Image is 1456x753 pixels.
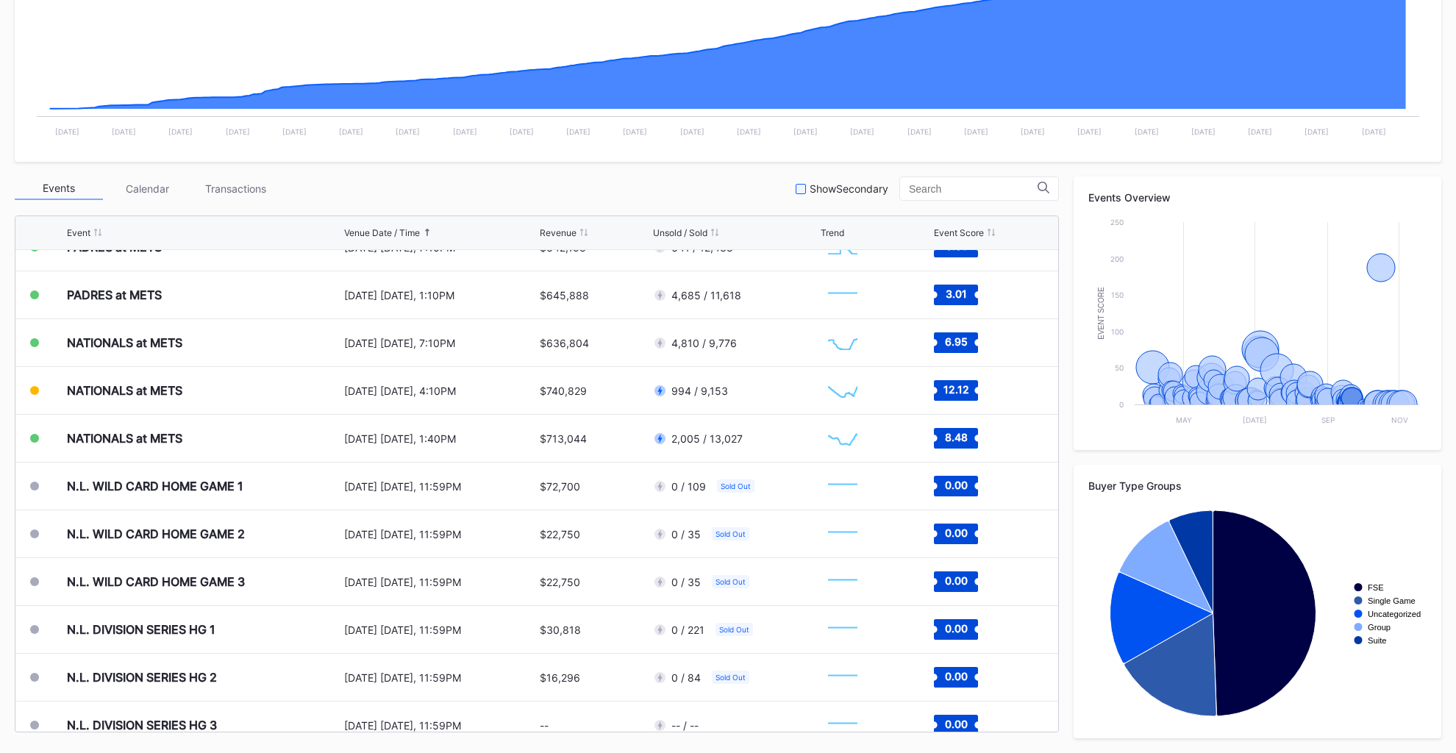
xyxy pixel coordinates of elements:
div: 0 / 84 [671,671,701,684]
text: [DATE] [1248,127,1272,136]
div: $636,804 [540,337,589,349]
div: $30,818 [540,624,581,636]
div: [DATE] [DATE], 11:59PM [344,671,536,684]
div: 0 / 35 [671,576,701,588]
div: 994 / 9,153 [671,385,728,397]
text: 6.95 [945,335,968,348]
div: $22,750 [540,576,580,588]
svg: Chart title [1088,503,1427,724]
div: [DATE] [DATE], 11:59PM [344,528,536,540]
text: [DATE] [282,127,307,136]
div: [DATE] [DATE], 11:59PM [344,719,536,732]
text: [DATE] [1305,127,1329,136]
text: 250 [1110,218,1124,226]
div: -- / -- [671,719,699,732]
div: Calendar [103,177,191,200]
div: NATIONALS at METS [67,383,182,398]
text: [DATE] [623,127,647,136]
div: 0 / 221 [671,624,704,636]
svg: Chart title [821,372,865,409]
svg: Chart title [821,468,865,504]
div: PADRES at METS [67,288,162,302]
text: 12.12 [943,383,969,396]
text: FSE [1368,583,1384,592]
svg: Chart title [821,420,865,457]
div: Sold Out [712,671,749,684]
text: Event Score [1097,287,1105,340]
text: 100 [1111,327,1124,336]
div: 4,685 / 11,618 [671,289,741,301]
div: Events [15,177,103,200]
div: $22,750 [540,528,580,540]
div: Revenue [540,227,577,238]
div: [DATE] [DATE], 1:40PM [344,432,536,445]
div: Unsold / Sold [653,227,707,238]
div: 0 / 109 [671,480,706,493]
input: Search [909,183,1038,195]
text: 50 [1115,363,1124,372]
text: [DATE] [680,127,704,136]
div: Sold Out [712,575,749,588]
text: Sep [1321,415,1335,424]
div: Show Secondary [810,182,888,195]
text: Single Game [1368,596,1416,605]
text: 3.01 [946,288,967,300]
div: -- [540,719,549,732]
div: 2,005 / 13,027 [671,432,743,445]
svg: Chart title [821,707,865,743]
div: Event [67,227,90,238]
text: [DATE] [793,127,818,136]
text: [DATE] [396,127,420,136]
div: 0 / 35 [671,528,701,540]
div: Sold Out [712,527,749,540]
div: N.L. DIVISION SERIES HG 2 [67,670,217,685]
text: [DATE] [737,127,761,136]
text: [DATE] [1077,127,1102,136]
div: Trend [821,227,844,238]
div: 4,810 / 9,776 [671,337,737,349]
text: 0.00 [945,479,968,491]
div: $645,888 [540,289,589,301]
div: [DATE] [DATE], 11:59PM [344,480,536,493]
div: N.L. WILD CARD HOME GAME 1 [67,479,243,493]
text: [DATE] [55,127,79,136]
text: [DATE] [1021,127,1045,136]
text: [DATE] [1243,415,1267,424]
text: [DATE] [850,127,874,136]
text: [DATE] [510,127,534,136]
svg: Chart title [821,515,865,552]
svg: Chart title [821,611,865,648]
svg: Chart title [821,659,865,696]
text: 0.00 [945,574,968,587]
text: 150 [1111,290,1124,299]
div: [DATE] [DATE], 1:10PM [344,289,536,301]
text: Uncategorized [1368,610,1421,618]
text: [DATE] [168,127,193,136]
div: $740,829 [540,385,587,397]
text: 200 [1110,254,1124,263]
div: N.L. DIVISION SERIES HG 1 [67,622,215,637]
div: NATIONALS at METS [67,335,182,350]
text: [DATE] [1191,127,1216,136]
text: 0.00 [945,622,968,635]
div: [DATE] [DATE], 11:59PM [344,624,536,636]
text: May [1176,415,1192,424]
div: Buyer Type Groups [1088,479,1427,492]
div: $16,296 [540,671,580,684]
svg: Chart title [1088,215,1427,435]
div: Sold Out [715,623,753,636]
text: [DATE] [339,127,363,136]
text: 0.00 [945,718,968,730]
div: [DATE] [DATE], 11:59PM [344,576,536,588]
div: N.L. WILD CARD HOME GAME 3 [67,574,245,589]
div: Transactions [191,177,279,200]
text: 0 [1119,400,1124,409]
svg: Chart title [821,563,865,600]
div: [DATE] [DATE], 7:10PM [344,337,536,349]
text: [DATE] [112,127,136,136]
text: [DATE] [226,127,250,136]
div: $713,044 [540,432,587,445]
text: Nov [1391,415,1408,424]
div: Event Score [934,227,984,238]
div: $72,700 [540,480,580,493]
